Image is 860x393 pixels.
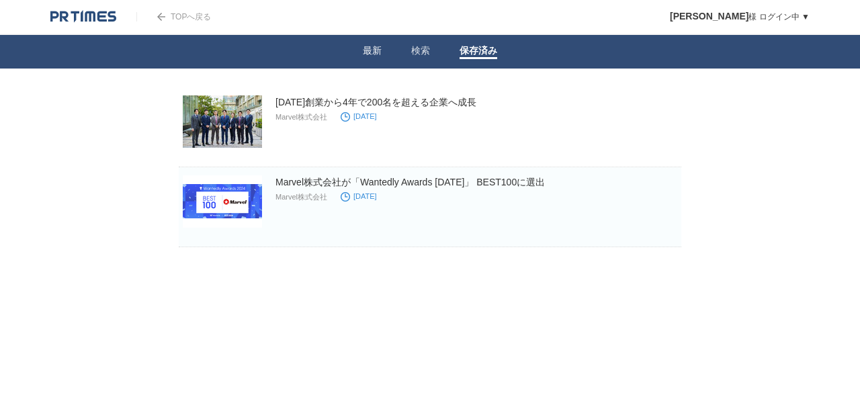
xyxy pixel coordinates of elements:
[157,13,165,21] img: arrow.png
[275,177,545,187] a: Marvel株式会社が「Wantedly Awards [DATE]」 BEST100に選出
[670,11,748,21] span: [PERSON_NAME]
[670,12,810,21] a: [PERSON_NAME]様 ログイン中 ▼
[183,175,262,228] img: Marvel株式会社が「Wantedly Awards 2024」 BEST100に選出
[363,45,382,59] a: 最新
[136,12,211,21] a: TOPへ戻る
[275,112,327,122] p: Marvel株式会社
[341,192,377,200] time: [DATE]
[183,95,262,148] img: 2020年創業から4年で200名を超える企業へ成長
[275,192,327,202] p: Marvel株式会社
[341,112,377,120] time: [DATE]
[460,45,497,59] a: 保存済み
[50,10,116,24] img: logo.png
[275,97,476,107] a: [DATE]創業から4年で200名を超える企業へ成長
[411,45,430,59] a: 検索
